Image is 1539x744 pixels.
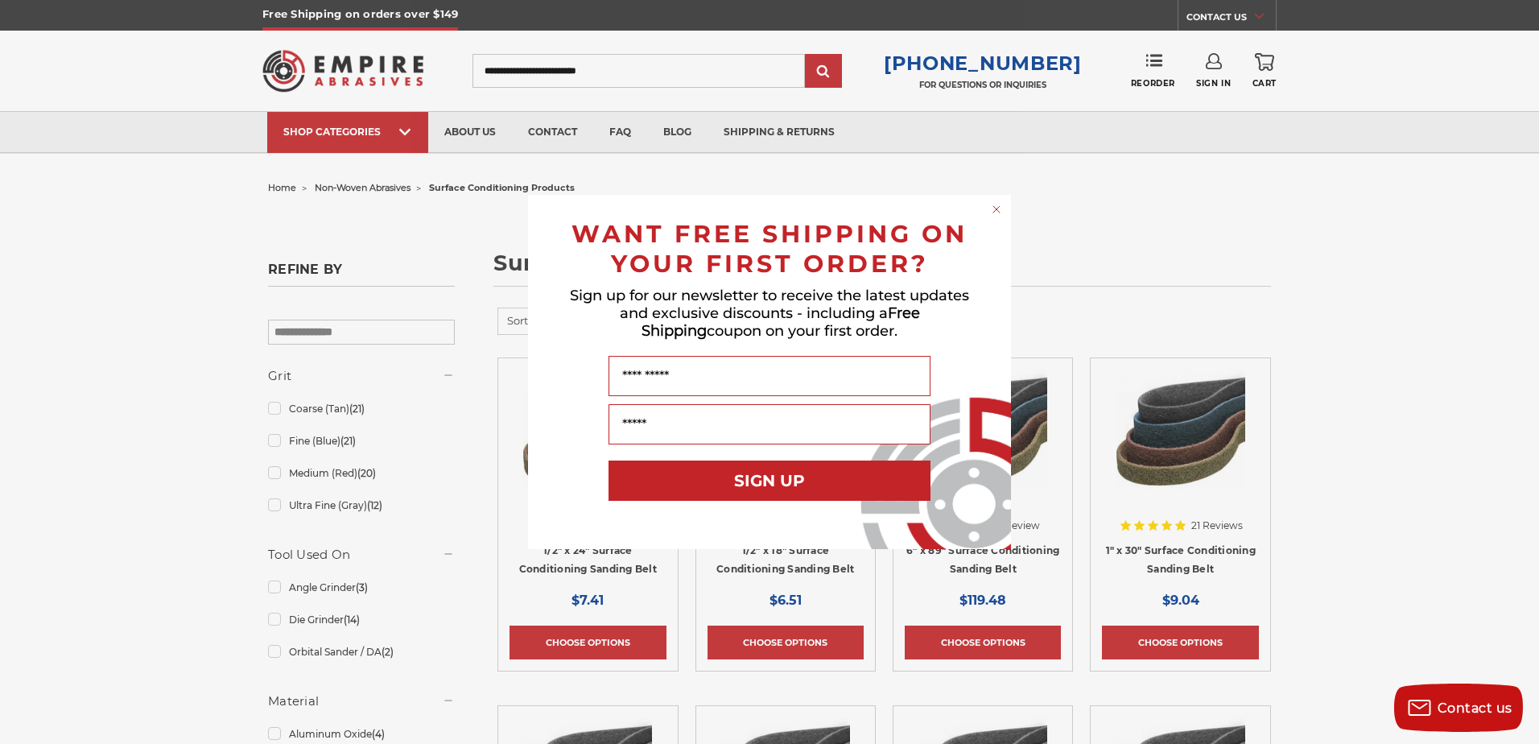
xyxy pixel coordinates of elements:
button: Contact us [1394,684,1523,732]
button: Close dialog [988,201,1005,217]
span: Contact us [1438,701,1512,716]
span: Sign up for our newsletter to receive the latest updates and exclusive discounts - including a co... [570,287,969,340]
span: WANT FREE SHIPPING ON YOUR FIRST ORDER? [571,219,968,279]
span: Free Shipping [642,304,920,340]
button: SIGN UP [609,461,930,501]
